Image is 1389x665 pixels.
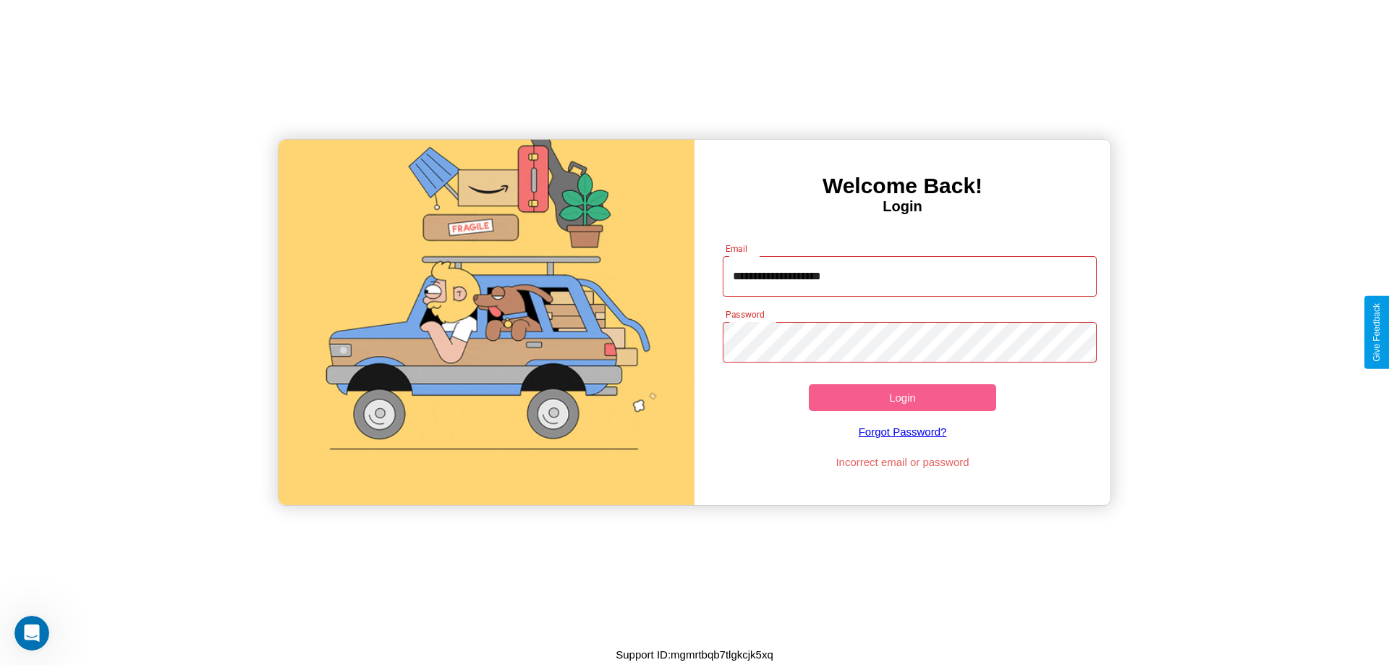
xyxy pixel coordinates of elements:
a: Forgot Password? [715,411,1090,452]
button: Login [809,384,996,411]
iframe: Intercom live chat [14,616,49,651]
h4: Login [694,198,1110,215]
h3: Welcome Back! [694,174,1110,198]
img: gif [279,140,694,505]
label: Email [726,242,748,255]
label: Password [726,308,764,321]
div: Give Feedback [1372,303,1382,362]
p: Support ID: mgmrtbqb7tlgkcjk5xq [616,645,773,664]
p: Incorrect email or password [715,452,1090,472]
